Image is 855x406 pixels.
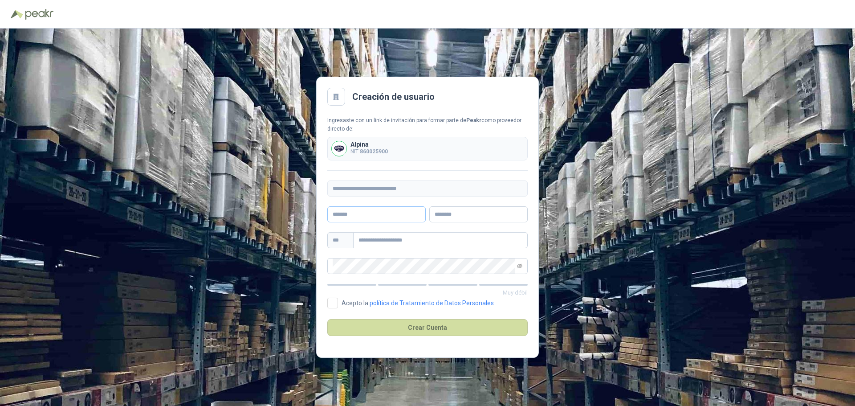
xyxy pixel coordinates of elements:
img: Logo [11,10,23,19]
div: Ingresaste con un link de invitación para formar parte de como proveedor directo de: [327,116,528,133]
span: eye-invisible [517,263,522,269]
p: Muy débil [327,288,528,297]
img: Company Logo [332,141,346,156]
b: 860025900 [360,148,388,155]
b: Peakr [466,117,481,123]
p: NIT [350,148,388,156]
span: Acepto la [338,300,497,306]
h2: Creación de usuario [352,90,435,104]
button: Crear Cuenta [327,319,528,336]
p: Alpina [350,141,388,148]
img: Peakr [25,9,53,20]
a: política de Tratamiento de Datos Personales [370,299,494,307]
